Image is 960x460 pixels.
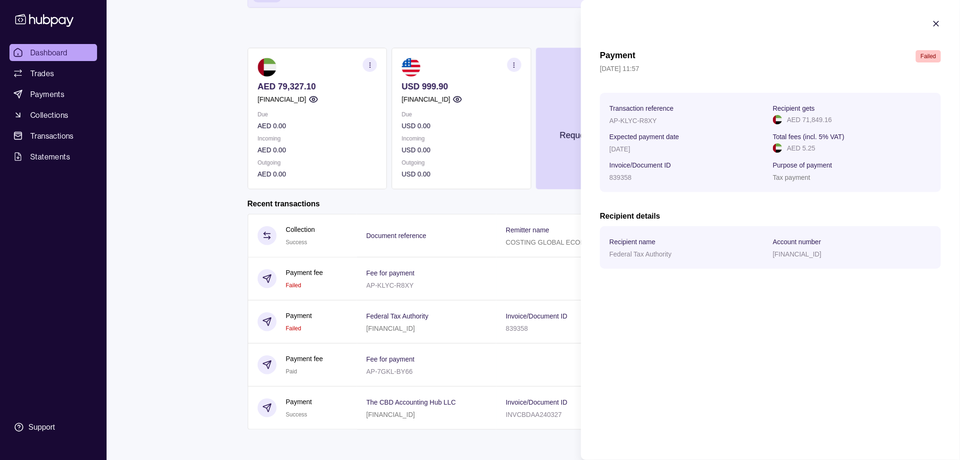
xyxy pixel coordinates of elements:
p: Invoice/Document ID [610,161,671,169]
img: ae [773,143,782,153]
p: AED 71,849.16 [787,115,832,125]
p: Purpose of payment [773,161,832,169]
h2: Recipient details [600,211,941,221]
p: [DATE] [610,145,630,153]
p: Recipient gets [773,105,815,112]
p: AED 5.25 [787,143,816,153]
span: Failed [921,53,936,60]
p: AP-KLYC-R8XY [610,117,657,124]
p: Total fees (incl. 5% VAT) [773,133,844,141]
p: Tax payment [773,174,810,181]
p: Transaction reference [610,105,674,112]
p: Recipient name [610,238,655,246]
p: 839358 [610,174,632,181]
p: Account number [773,238,821,246]
p: Federal Tax Authority [610,250,672,258]
h1: Payment [600,50,636,62]
p: [FINANCIAL_ID] [773,250,822,258]
img: ae [773,115,782,124]
p: [DATE] 11:57 [600,63,941,74]
p: Expected payment date [610,133,679,141]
